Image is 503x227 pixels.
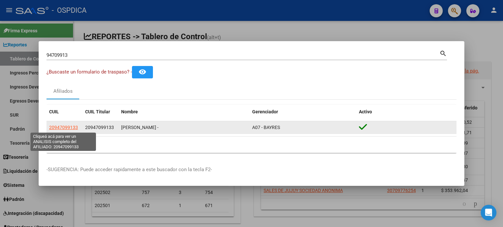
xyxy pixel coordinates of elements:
span: Activo [359,109,372,114]
span: 20947099133 [85,125,114,130]
span: Gerenciador [252,109,278,114]
datatable-header-cell: Nombre [119,105,250,119]
div: 1 total [47,137,456,153]
span: ¿Buscaste un formulario de traspaso? - [47,69,132,75]
datatable-header-cell: Activo [356,105,456,119]
mat-icon: search [439,49,447,57]
datatable-header-cell: Gerenciador [250,105,356,119]
span: CUIL Titular [85,109,110,114]
span: 20947099133 [49,125,78,130]
p: -SUGERENCIA: Puede acceder rapidamente a este buscador con la tecla F2- [47,166,456,173]
div: [PERSON_NAME] - [121,124,247,131]
span: A07 - BAYRES [252,125,280,130]
datatable-header-cell: CUIL Titular [83,105,119,119]
span: CUIL [49,109,59,114]
span: Nombre [121,109,138,114]
datatable-header-cell: CUIL [47,105,83,119]
div: Open Intercom Messenger [481,205,496,220]
div: Afiliados [53,88,73,95]
mat-icon: remove_red_eye [139,68,146,76]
